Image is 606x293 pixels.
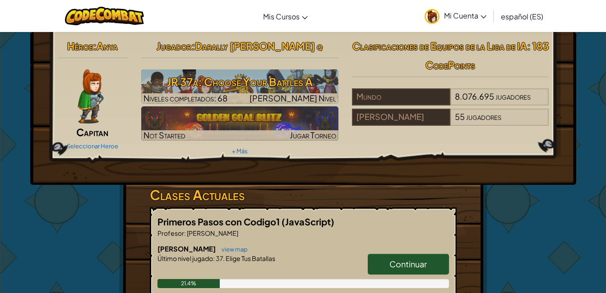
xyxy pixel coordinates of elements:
[352,109,450,126] div: [PERSON_NAME]
[97,40,118,52] span: Anya
[191,40,195,52] span: :
[157,254,213,262] span: Último nivel jugado
[217,246,248,253] a: view map
[225,254,275,262] span: Elige Tus Batallas
[444,11,486,20] span: Mi Cuenta
[389,259,427,269] span: Continuar
[157,216,282,227] span: Primeros Pasos con Codigo1
[67,142,118,150] a: Seleccionar Heroe
[141,69,338,104] a: Jugar Siguiente Nivel
[67,40,93,52] span: Héroe
[455,111,465,122] span: 55
[141,106,338,141] a: Not StartedJugar Torneo
[352,88,450,105] div: Mundo
[259,4,312,28] a: Mis Cursos
[195,40,323,52] span: Darally [PERSON_NAME] q
[232,147,248,155] a: + Más
[143,93,227,103] span: Niveles completados: 68
[290,130,336,140] span: Jugar Torneo
[65,7,144,25] img: CodeCombat logo
[352,40,527,52] span: Clasificaciones de Equipos de la Liga de IA
[455,91,494,101] span: 8.076.695
[78,69,103,124] img: captain-pose.png
[263,12,300,21] span: Mis Cursos
[184,229,186,237] span: :
[157,229,184,237] span: Profesor
[425,9,439,24] img: avatar
[282,216,334,227] span: (JavaScript)
[141,106,338,141] img: Golden Goal
[76,126,108,138] span: Capitan
[143,130,185,140] span: Not Started
[501,12,543,21] span: español (ES)
[352,97,549,107] a: Mundo8.076.695jugadores
[150,185,457,205] h3: Clases Actuales
[157,40,191,52] span: Jugador
[250,93,336,103] span: [PERSON_NAME] Nivel
[93,40,97,52] span: :
[141,69,338,104] img: JR 37a: Choose Your Battles A
[495,91,531,101] span: jugadores
[141,72,338,92] h3: JR 37a: Choose Your Battles A
[157,279,220,288] div: 21.4%
[157,244,217,253] span: [PERSON_NAME]
[352,117,549,128] a: [PERSON_NAME]55jugadores
[186,229,238,237] span: [PERSON_NAME]
[213,254,215,262] span: :
[420,2,491,30] a: Mi Cuenta
[215,254,225,262] span: 37.
[466,111,501,122] span: jugadores
[426,40,549,71] span: : 183 CodePoints
[496,4,548,28] a: español (ES)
